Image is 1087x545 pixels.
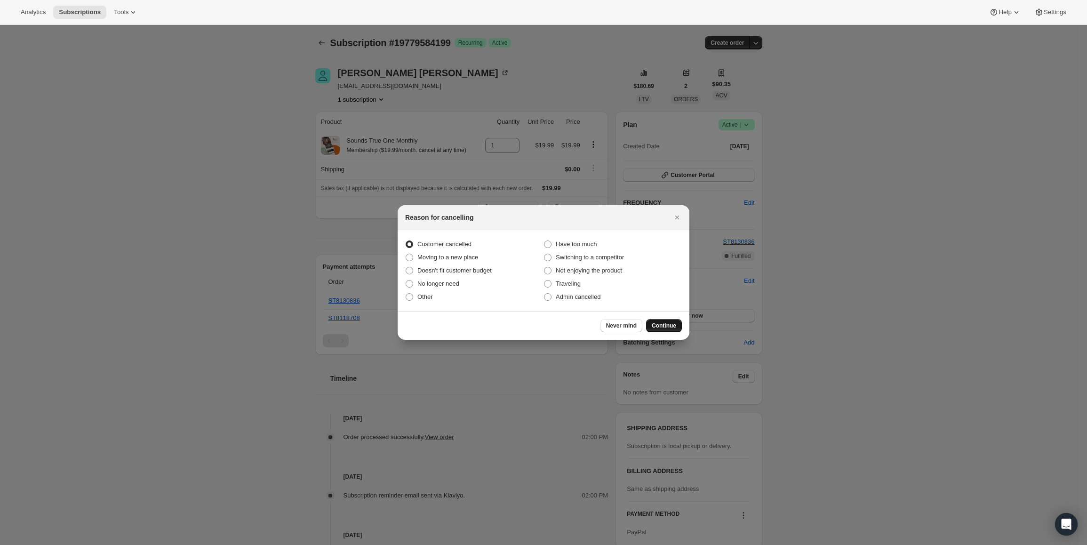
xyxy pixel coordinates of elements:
span: Have too much [556,240,597,248]
span: Admin cancelled [556,293,600,300]
button: Help [983,6,1026,19]
span: Never mind [606,322,637,329]
button: Settings [1029,6,1072,19]
span: Continue [652,322,676,329]
span: Not enjoying the product [556,267,622,274]
span: Tools [114,8,128,16]
button: Continue [646,319,682,332]
button: Subscriptions [53,6,106,19]
button: Close [671,211,684,224]
button: Analytics [15,6,51,19]
span: Traveling [556,280,581,287]
span: Moving to a new place [417,254,478,261]
span: Other [417,293,433,300]
span: Analytics [21,8,46,16]
h2: Reason for cancelling [405,213,473,222]
div: Open Intercom Messenger [1055,513,1078,536]
span: Subscriptions [59,8,101,16]
span: Help [999,8,1011,16]
button: Tools [108,6,144,19]
span: No longer need [417,280,459,287]
span: Settings [1044,8,1066,16]
span: Customer cancelled [417,240,472,248]
button: Never mind [600,319,642,332]
span: Doesn't fit customer budget [417,267,492,274]
span: Switching to a competitor [556,254,624,261]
